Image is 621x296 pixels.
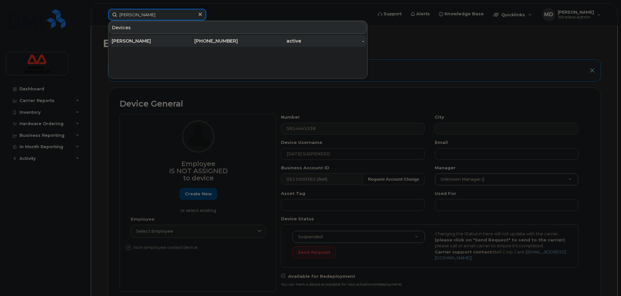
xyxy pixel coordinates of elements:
div: [PHONE_NUMBER] [175,38,238,44]
a: [PERSON_NAME][PHONE_NUMBER]active- [109,35,367,47]
div: Devices [109,21,367,34]
div: active [238,38,301,44]
div: - [301,38,364,44]
span: [PERSON_NAME] [112,38,151,44]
